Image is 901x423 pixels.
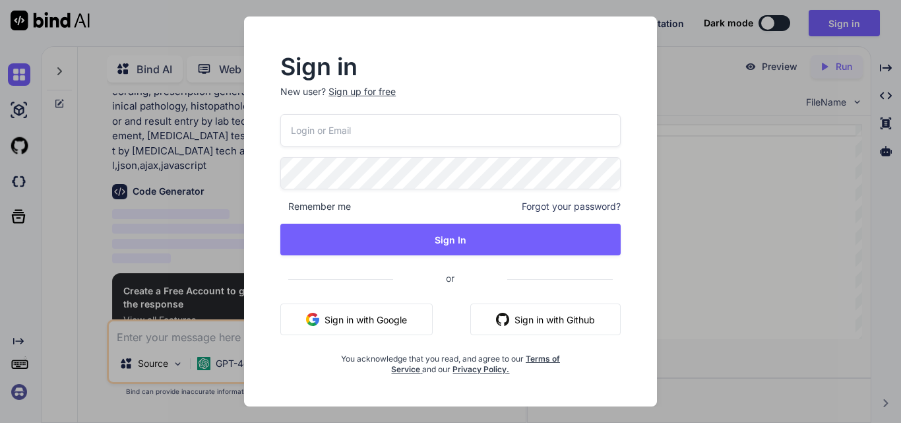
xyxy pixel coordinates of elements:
[391,354,560,374] a: Terms of Service
[522,200,621,213] span: Forgot your password?
[452,364,509,374] a: Privacy Policy.
[470,304,621,335] button: Sign in with Github
[280,56,621,77] h2: Sign in
[306,313,319,326] img: google
[328,85,396,98] div: Sign up for free
[280,85,621,114] p: New user?
[393,262,507,294] span: or
[496,313,509,326] img: github
[280,304,433,335] button: Sign in with Google
[280,200,351,213] span: Remember me
[280,224,621,255] button: Sign In
[337,346,564,375] div: You acknowledge that you read, and agree to our and our
[280,114,621,146] input: Login or Email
